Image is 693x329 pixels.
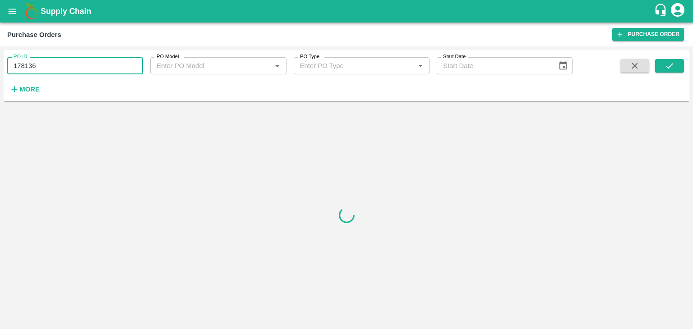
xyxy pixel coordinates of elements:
div: customer-support [654,3,670,19]
button: Open [415,60,426,72]
input: Enter PO Type [296,60,412,72]
a: Supply Chain [41,5,654,18]
label: PO Type [300,53,319,60]
img: logo [23,2,41,20]
input: Enter PO Model [153,60,268,72]
label: Start Date [443,53,466,60]
button: More [7,82,42,97]
b: Supply Chain [41,7,91,16]
input: Start Date [437,57,551,74]
button: open drawer [2,1,23,22]
label: PO ID [14,53,27,60]
div: account of current user [670,2,686,21]
button: Open [271,60,283,72]
button: Choose date [554,57,572,74]
div: Purchase Orders [7,29,61,41]
input: Enter PO ID [7,57,143,74]
strong: More [19,86,40,93]
label: PO Model [157,53,179,60]
a: Purchase Order [612,28,684,41]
